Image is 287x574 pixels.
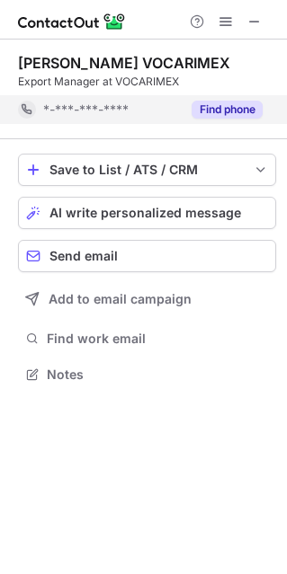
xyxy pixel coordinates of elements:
div: Export Manager at VOCARIMEX [18,74,276,90]
span: AI write personalized message [49,206,241,220]
span: Find work email [47,331,269,347]
button: Send email [18,240,276,272]
button: Reveal Button [192,101,263,119]
button: Notes [18,362,276,387]
span: Send email [49,249,118,263]
span: Notes [47,366,269,383]
button: Find work email [18,326,276,351]
button: save-profile-one-click [18,154,276,186]
img: ContactOut v5.3.10 [18,11,126,32]
div: [PERSON_NAME] VOCARIMEX [18,54,230,72]
button: AI write personalized message [18,197,276,229]
button: Add to email campaign [18,283,276,315]
span: Add to email campaign [49,292,192,306]
div: Save to List / ATS / CRM [49,163,245,177]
